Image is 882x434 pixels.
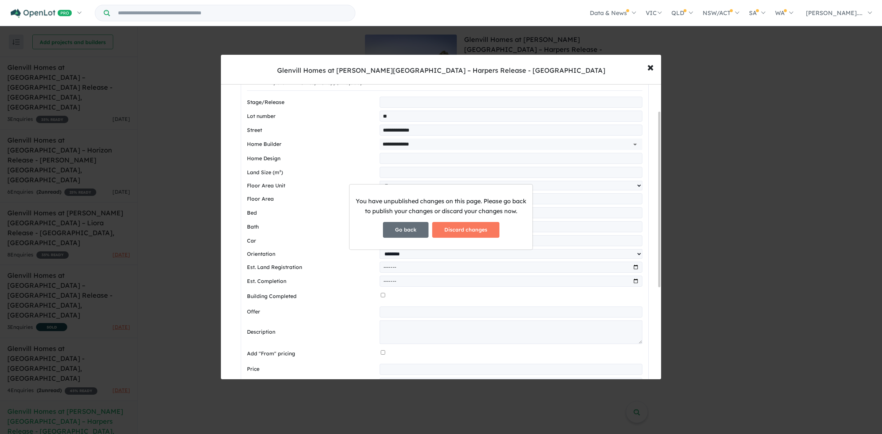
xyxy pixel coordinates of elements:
[383,222,429,238] button: Go back
[111,5,354,21] input: Try estate name, suburb, builder or developer
[432,222,499,238] button: Discard changes
[355,196,527,216] p: You have unpublished changes on this page. Please go back to publish your changes or discard your...
[806,9,863,17] span: [PERSON_NAME]....
[11,9,72,18] img: Openlot PRO Logo White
